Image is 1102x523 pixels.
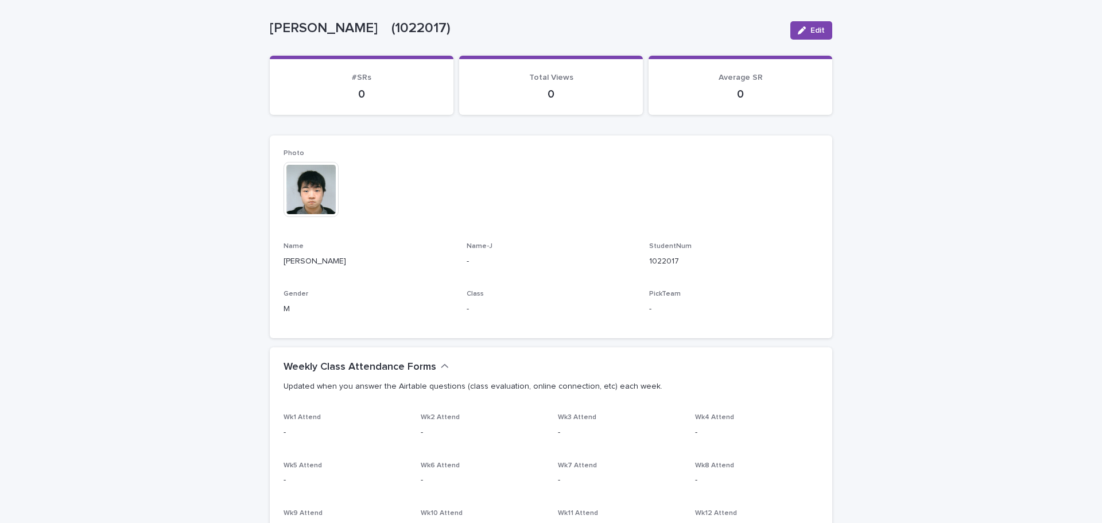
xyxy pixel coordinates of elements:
button: Edit [790,21,832,40]
span: Wk10 Attend [421,510,463,517]
span: Wk8 Attend [695,462,734,469]
span: Wk12 Attend [695,510,737,517]
p: - [284,427,407,439]
span: Wk1 Attend [284,414,321,421]
span: Wk9 Attend [284,510,323,517]
p: [PERSON_NAME] [284,255,453,268]
p: - [558,474,681,486]
span: Total Views [529,73,573,82]
p: M [284,303,453,315]
p: 0 [284,87,440,101]
span: Gender [284,290,308,297]
span: Wk4 Attend [695,414,734,421]
button: Weekly Class Attendance Forms [284,361,449,374]
h2: Weekly Class Attendance Forms [284,361,436,374]
span: Name-J [467,243,492,250]
p: - [421,474,544,486]
p: - [284,474,407,486]
span: Wk11 Attend [558,510,598,517]
span: Photo [284,150,304,157]
p: - [649,303,818,315]
span: Class [467,290,484,297]
p: 1022017 [649,255,818,268]
span: Edit [810,26,825,34]
p: Updated when you answer the Airtable questions (class evaluation, online connection, etc) each week. [284,381,814,392]
span: #SRs [352,73,371,82]
p: - [467,255,636,268]
span: Wk2 Attend [421,414,460,421]
p: - [695,427,818,439]
span: Wk3 Attend [558,414,596,421]
p: - [467,303,636,315]
p: 0 [473,87,629,101]
span: Wk5 Attend [284,462,322,469]
p: - [421,427,544,439]
p: 0 [662,87,818,101]
span: Wk6 Attend [421,462,460,469]
span: PickTeam [649,290,681,297]
span: Average SR [719,73,763,82]
p: - [558,427,681,439]
span: Wk7 Attend [558,462,597,469]
p: [PERSON_NAME] (1022017) [270,20,781,37]
p: - [695,474,818,486]
span: StudentNum [649,243,692,250]
span: Name [284,243,304,250]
